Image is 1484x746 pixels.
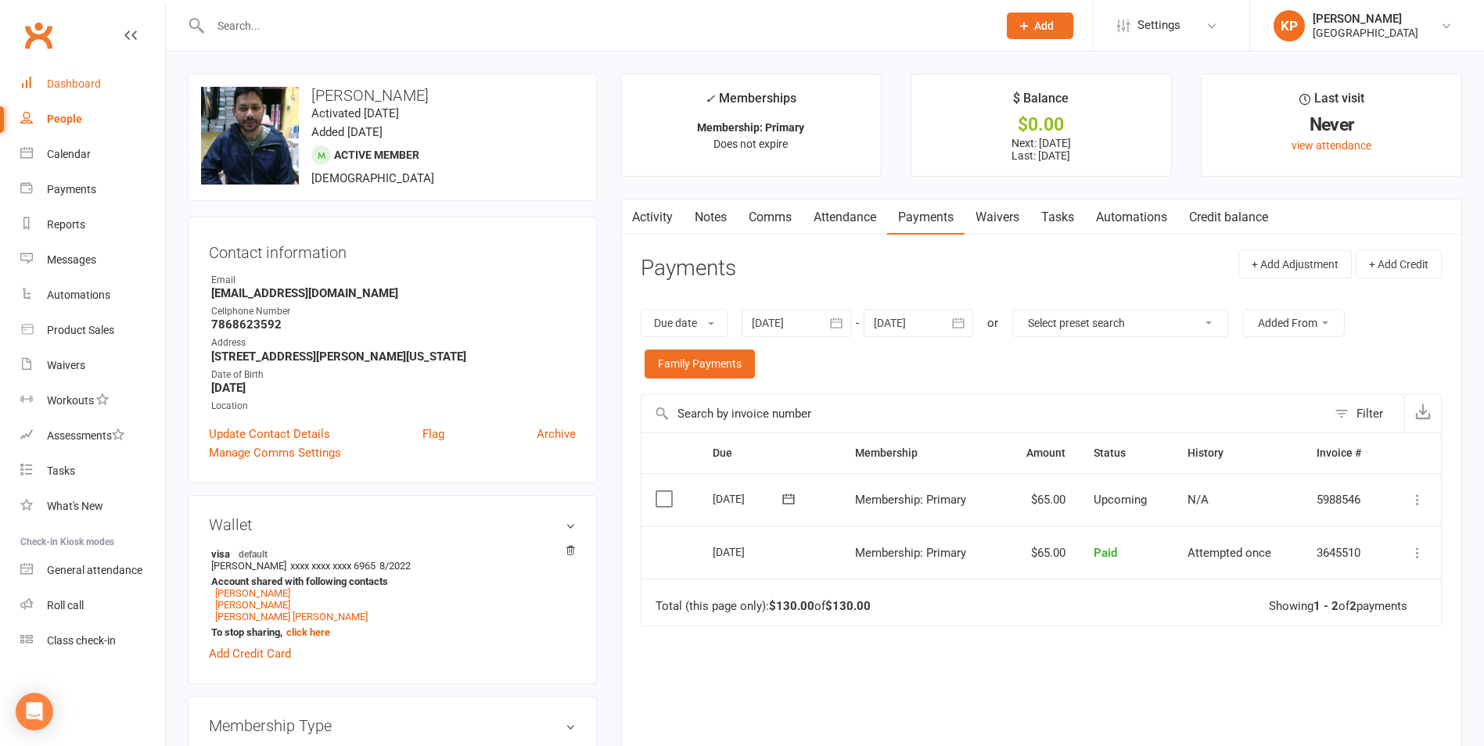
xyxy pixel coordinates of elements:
p: Next: [DATE] Last: [DATE] [925,137,1157,162]
div: Showing of payments [1269,600,1407,613]
div: Location [211,399,576,414]
a: [PERSON_NAME] [215,599,290,611]
div: Total (this page only): of [656,600,871,613]
div: What's New [47,500,103,512]
a: Assessments [20,418,165,454]
strong: Account shared with following contacts [211,576,568,587]
span: Upcoming [1094,493,1147,507]
strong: 7868623592 [211,317,576,332]
strong: [STREET_ADDRESS][PERSON_NAME][US_STATE] [211,350,576,364]
div: Filter [1356,404,1383,423]
div: Calendar [47,148,91,160]
div: Class check-in [47,634,116,647]
a: click here [286,626,330,638]
th: Membership [841,433,1002,473]
a: Payments [20,172,165,207]
a: [PERSON_NAME] [PERSON_NAME] [215,611,368,622]
th: Amount [1002,433,1080,473]
a: Credit balance [1178,199,1279,235]
th: History [1173,433,1303,473]
button: Due date [641,309,728,337]
strong: $130.00 [769,599,814,613]
div: Roll call [47,599,84,612]
div: People [47,113,82,125]
a: Dashboard [20,66,165,102]
td: $65.00 [1002,473,1080,526]
a: Workouts [20,383,165,418]
div: [GEOGRAPHIC_DATA] [1313,26,1418,40]
span: 8/2022 [379,560,411,572]
a: General attendance kiosk mode [20,553,165,588]
h3: Membership Type [209,717,576,734]
div: Automations [47,289,110,301]
div: [PERSON_NAME] [1313,12,1418,26]
a: Tasks [20,454,165,489]
button: Added From [1242,309,1345,337]
strong: 1 - 2 [1313,599,1338,613]
div: Assessments [47,429,124,442]
strong: visa [211,547,568,560]
div: or [987,314,998,332]
span: [DEMOGRAPHIC_DATA] [311,171,434,185]
input: Search by invoice number [641,395,1327,432]
strong: 2 [1349,599,1356,613]
a: Flag [422,425,444,443]
span: Active member [334,149,419,161]
a: view attendance [1292,139,1371,152]
a: Add Credit Card [209,644,291,663]
a: Calendar [20,137,165,172]
h3: [PERSON_NAME] [201,87,584,104]
a: Automations [1085,199,1178,235]
a: Waivers [965,199,1030,235]
img: image1695174252.png [201,87,299,185]
li: [PERSON_NAME] [209,545,576,640]
strong: Membership: Primary [697,121,804,134]
a: Family Payments [645,350,755,378]
a: Attendance [803,199,887,235]
a: Payments [887,199,965,235]
th: Invoice # [1303,433,1386,473]
div: Payments [47,183,96,195]
div: General attendance [47,564,142,576]
span: Add [1034,20,1054,32]
h3: Contact information [209,238,576,261]
div: Date of Birth [211,368,576,382]
a: Messages [20,242,165,278]
div: KP [1274,10,1305,41]
strong: $130.00 [825,599,871,613]
div: Memberships [705,88,796,117]
div: Email [211,273,576,288]
span: Membership: Primary [855,546,966,560]
div: Last visit [1299,88,1364,117]
a: Clubworx [19,16,58,55]
div: Reports [47,218,85,231]
h3: Wallet [209,516,576,533]
a: Product Sales [20,313,165,348]
a: Tasks [1030,199,1085,235]
i: ✓ [705,91,715,106]
input: Search... [206,15,986,37]
div: Tasks [47,464,75,477]
td: 5988546 [1303,473,1386,526]
div: Dashboard [47,77,101,90]
a: Automations [20,278,165,313]
a: Notes [684,199,738,235]
div: $0.00 [925,117,1157,133]
div: Address [211,335,576,350]
span: Attempted once [1188,546,1271,560]
td: $65.00 [1002,526,1080,579]
a: Archive [537,425,576,443]
div: [DATE] [713,486,785,511]
span: Settings [1137,8,1180,43]
a: Manage Comms Settings [209,443,341,462]
strong: To stop sharing, [211,626,568,638]
div: Waivers [47,359,85,371]
div: Product Sales [47,324,114,336]
a: Waivers [20,348,165,383]
h3: Payments [641,256,736,281]
div: [DATE] [713,540,785,564]
a: Reports [20,207,165,242]
span: Does not expire [713,138,788,150]
span: default [234,547,272,560]
a: Comms [738,199,803,235]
